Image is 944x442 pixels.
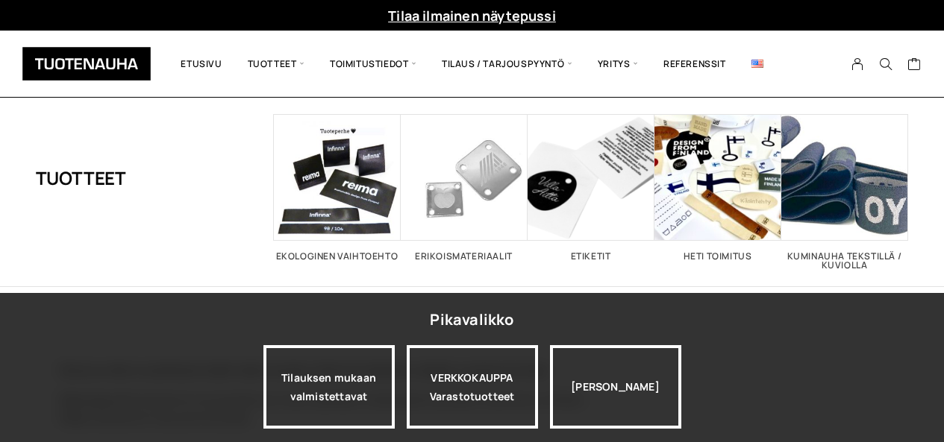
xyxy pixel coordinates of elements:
[651,42,739,86] a: Referenssit
[781,252,908,270] h2: Kuminauha tekstillä / kuviolla
[407,345,538,429] a: VERKKOKAUPPAVarastotuotteet
[550,345,681,429] div: [PERSON_NAME]
[585,42,651,86] span: Yritys
[401,252,528,261] h2: Erikoismateriaalit
[407,345,538,429] div: VERKKOKAUPPA Varastotuotteet
[429,42,585,86] span: Tilaus / Tarjouspyyntö
[168,42,234,86] a: Etusivu
[872,57,900,71] button: Search
[401,114,528,261] a: Visit product category Erikoismateriaalit
[654,252,781,261] h2: Heti toimitus
[843,57,872,71] a: My Account
[528,114,654,261] a: Visit product category Etiketit
[235,42,317,86] span: Tuotteet
[36,114,126,241] h1: Tuotteet
[654,114,781,261] a: Visit product category Heti toimitus
[907,57,922,75] a: Cart
[317,42,429,86] span: Toimitustiedot
[781,114,908,270] a: Visit product category Kuminauha tekstillä / kuviolla
[274,252,401,261] h2: Ekologinen vaihtoehto
[22,47,151,80] img: Tuotenauha Oy
[263,345,395,429] a: Tilauksen mukaan valmistettavat
[430,306,513,333] div: Pikavalikko
[274,114,401,261] a: Visit product category Ekologinen vaihtoehto
[751,60,763,68] img: English
[528,252,654,261] h2: Etiketit
[388,7,556,25] a: Tilaa ilmainen näytepussi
